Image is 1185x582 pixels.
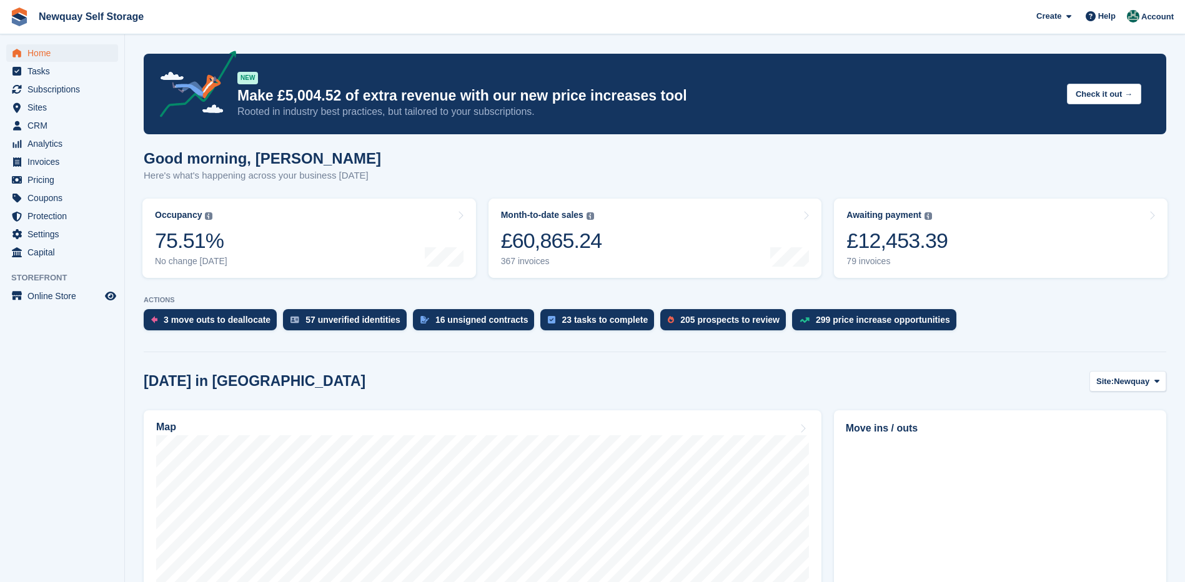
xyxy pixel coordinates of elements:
div: 367 invoices [501,256,602,267]
a: 57 unverified identities [283,309,413,337]
div: Occupancy [155,210,202,220]
div: 299 price increase opportunities [816,315,950,325]
a: menu [6,225,118,243]
div: 79 invoices [846,256,948,267]
div: 16 unsigned contracts [435,315,528,325]
a: 205 prospects to review [660,309,792,337]
div: NEW [237,72,258,84]
h2: [DATE] in [GEOGRAPHIC_DATA] [144,373,365,390]
img: move_outs_to_deallocate_icon-f764333ba52eb49d3ac5e1228854f67142a1ed5810a6f6cc68b1a99e826820c5.svg [151,316,157,323]
div: Awaiting payment [846,210,921,220]
span: Account [1141,11,1174,23]
img: prospect-51fa495bee0391a8d652442698ab0144808aea92771e9ea1ae160a38d050c398.svg [668,316,674,323]
a: Occupancy 75.51% No change [DATE] [142,199,476,278]
h2: Map [156,422,176,433]
h2: Move ins / outs [846,421,1154,436]
a: 299 price increase opportunities [792,309,963,337]
img: price_increase_opportunities-93ffe204e8149a01c8c9dc8f82e8f89637d9d84a8eef4429ea346261dce0b2c0.svg [800,317,810,323]
a: menu [6,244,118,261]
div: £12,453.39 [846,228,948,254]
span: Subscriptions [27,81,102,98]
a: Newquay Self Storage [34,6,149,27]
span: Protection [27,207,102,225]
div: 205 prospects to review [680,315,780,325]
button: Site: Newquay [1089,371,1166,392]
div: No change [DATE] [155,256,227,267]
div: 57 unverified identities [305,315,400,325]
a: menu [6,44,118,62]
span: CRM [27,117,102,134]
span: Newquay [1114,375,1149,388]
span: Online Store [27,287,102,305]
a: menu [6,62,118,80]
img: contract_signature_icon-13c848040528278c33f63329250d36e43548de30e8caae1d1a13099fd9432cc5.svg [420,316,429,323]
img: icon-info-grey-7440780725fd019a000dd9b08b2336e03edf1995a4989e88bcd33f0948082b44.svg [205,212,212,220]
span: Create [1036,10,1061,22]
div: Month-to-date sales [501,210,583,220]
span: Coupons [27,189,102,207]
div: 3 move outs to deallocate [164,315,270,325]
a: Awaiting payment £12,453.39 79 invoices [834,199,1168,278]
div: £60,865.24 [501,228,602,254]
img: icon-info-grey-7440780725fd019a000dd9b08b2336e03edf1995a4989e88bcd33f0948082b44.svg [925,212,932,220]
a: menu [6,81,118,98]
button: Check it out → [1067,84,1141,104]
img: price-adjustments-announcement-icon-8257ccfd72463d97f412b2fc003d46551f7dbcb40ab6d574587a9cd5c0d94... [149,51,237,122]
img: task-75834270c22a3079a89374b754ae025e5fb1db73e45f91037f5363f120a921f8.svg [548,316,555,323]
span: Analytics [27,135,102,152]
span: Pricing [27,171,102,189]
img: JON [1127,10,1139,22]
img: icon-info-grey-7440780725fd019a000dd9b08b2336e03edf1995a4989e88bcd33f0948082b44.svg [587,212,594,220]
a: menu [6,135,118,152]
a: 3 move outs to deallocate [144,309,283,337]
a: menu [6,117,118,134]
a: menu [6,287,118,305]
p: ACTIONS [144,296,1166,304]
span: Invoices [27,153,102,170]
p: Rooted in industry best practices, but tailored to your subscriptions. [237,105,1057,119]
a: menu [6,189,118,207]
span: Tasks [27,62,102,80]
span: Home [27,44,102,62]
a: Month-to-date sales £60,865.24 367 invoices [488,199,822,278]
img: verify_identity-adf6edd0f0f0b5bbfe63781bf79b02c33cf7c696d77639b501bdc392416b5a36.svg [290,316,299,323]
a: menu [6,99,118,116]
a: menu [6,171,118,189]
span: Help [1098,10,1116,22]
img: stora-icon-8386f47178a22dfd0bd8f6a31ec36ba5ce8667c1dd55bd0f319d3a0aa187defe.svg [10,7,29,26]
span: Sites [27,99,102,116]
p: Make £5,004.52 of extra revenue with our new price increases tool [237,87,1057,105]
span: Settings [27,225,102,243]
a: menu [6,207,118,225]
a: 23 tasks to complete [540,309,660,337]
span: Site: [1096,375,1114,388]
span: Capital [27,244,102,261]
a: 16 unsigned contracts [413,309,541,337]
a: Preview store [103,289,118,303]
span: Storefront [11,272,124,284]
div: 75.51% [155,228,227,254]
p: Here's what's happening across your business [DATE] [144,169,381,183]
div: 23 tasks to complete [562,315,648,325]
a: menu [6,153,118,170]
h1: Good morning, [PERSON_NAME] [144,150,381,167]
